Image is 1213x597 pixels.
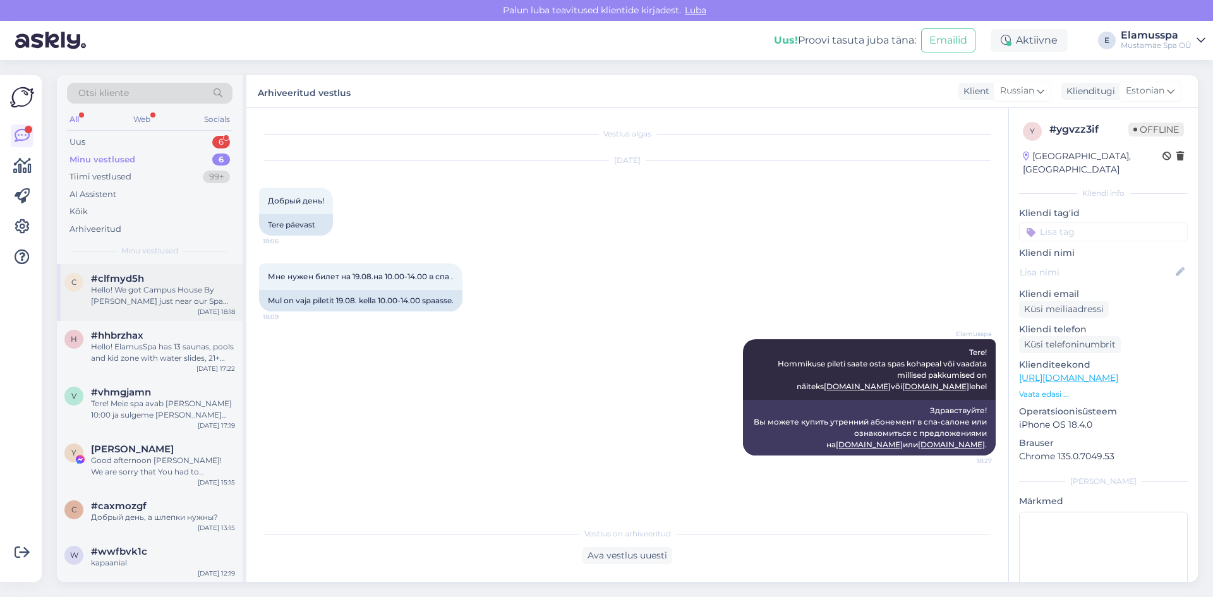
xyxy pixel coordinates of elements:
[1121,40,1192,51] div: Mustamäe Spa OÜ
[774,33,916,48] div: Proovi tasuta juba täna:
[1019,222,1188,241] input: Lisa tag
[1019,246,1188,260] p: Kliendi nimi
[69,171,131,183] div: Tiimi vestlused
[196,364,235,373] div: [DATE] 17:22
[1126,84,1164,98] span: Estonian
[259,290,462,311] div: Mul on vaja piletit 19.08. kella 10.00-14.00 spaasse.
[259,214,333,236] div: Tere päevast
[69,223,121,236] div: Arhiveeritud
[91,387,151,398] span: #vhmgjamn
[91,546,147,557] span: #wwfbvk1c
[1121,30,1205,51] a: ElamusspaMustamäe Spa OÜ
[263,236,310,246] span: 18:06
[944,329,992,339] span: Elamusspa
[584,528,671,540] span: Vestlus on arhiveeritud
[91,398,235,421] div: Tere! Meie spa avab [PERSON_NAME] 10:00 ja sulgeme [PERSON_NAME] 00:00, kui hommikul isegi sisene...
[91,500,147,512] span: #caxmozgf
[1020,265,1173,279] input: Lisa nimi
[918,440,985,449] a: [DOMAIN_NAME]
[69,205,88,218] div: Kõik
[131,111,153,128] div: Web
[1098,32,1116,49] div: E
[1030,126,1035,136] span: y
[198,307,235,317] div: [DATE] 18:18
[1019,323,1188,336] p: Kliendi telefon
[91,455,235,478] div: Good afternoon [PERSON_NAME]! We are sorry that You had to experience that. Elamus Spa "Laste tre...
[1019,437,1188,450] p: Brauser
[1019,372,1118,383] a: [URL][DOMAIN_NAME]
[1019,418,1188,431] p: iPhone OS 18.4.0
[91,341,235,364] div: Hello! ElamusSpa has 13 saunas, pools and kid zone with water slides, 21+ Spa has extra 8 saunas ...
[1049,122,1128,137] div: # ygvzz3if
[991,29,1068,52] div: Aktiivne
[69,136,85,148] div: Uus
[1019,476,1188,487] div: [PERSON_NAME]
[774,34,798,46] b: Uus!
[91,443,174,455] span: Yaroslav Pozdnyakov
[71,334,77,344] span: h
[71,277,77,287] span: c
[824,382,891,391] a: [DOMAIN_NAME]
[1019,301,1109,318] div: Küsi meiliaadressi
[958,85,989,98] div: Klient
[1121,30,1192,40] div: Elamusspa
[69,154,135,166] div: Minu vestlused
[212,154,230,166] div: 6
[268,272,453,281] span: Мне нужен билет на 19.08.на 10.00-14.00 в спа .
[91,330,143,341] span: #hhbrzhax
[1061,85,1115,98] div: Klienditugi
[944,456,992,466] span: 18:27
[1019,188,1188,199] div: Kliendi info
[198,569,235,578] div: [DATE] 12:19
[268,196,324,205] span: Добрый день!
[91,512,235,523] div: Добрый день, а шлепки нужны?
[1019,287,1188,301] p: Kliendi email
[1000,84,1034,98] span: Russian
[10,85,34,109] img: Askly Logo
[198,421,235,430] div: [DATE] 17:19
[198,523,235,533] div: [DATE] 13:15
[1019,389,1188,400] p: Vaata edasi ...
[69,188,116,201] div: AI Assistent
[743,400,996,455] div: Здравствуйте! Вы можете купить утренний абонемент в спа-салоне или ознакомиться с предложениями н...
[1128,123,1184,136] span: Offline
[1019,405,1188,418] p: Operatsioonisüsteem
[1019,495,1188,508] p: Märkmed
[582,547,672,564] div: Ava vestlus uuesti
[258,83,351,100] label: Arhiveeritud vestlus
[91,273,144,284] span: #clfmyd5h
[203,171,230,183] div: 99+
[67,111,81,128] div: All
[70,550,78,560] span: w
[198,478,235,487] div: [DATE] 15:15
[263,312,310,322] span: 18:09
[71,505,77,514] span: c
[212,136,230,148] div: 6
[1023,150,1162,176] div: [GEOGRAPHIC_DATA], [GEOGRAPHIC_DATA]
[902,382,969,391] a: [DOMAIN_NAME]
[1019,207,1188,220] p: Kliendi tag'id
[121,245,178,256] span: Minu vestlused
[681,4,710,16] span: Luba
[921,28,975,52] button: Emailid
[259,128,996,140] div: Vestlus algas
[78,87,129,100] span: Otsi kliente
[1019,336,1121,353] div: Küsi telefoninumbrit
[71,448,76,457] span: Y
[1019,450,1188,463] p: Chrome 135.0.7049.53
[91,557,235,569] div: kapaanial
[1019,358,1188,371] p: Klienditeekond
[259,155,996,166] div: [DATE]
[836,440,903,449] a: [DOMAIN_NAME]
[91,284,235,307] div: Hello! We got Campus House By [PERSON_NAME] just near our Spa (about a 3 minute walk). 21+ Spa ti...
[71,391,76,401] span: v
[202,111,232,128] div: Socials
